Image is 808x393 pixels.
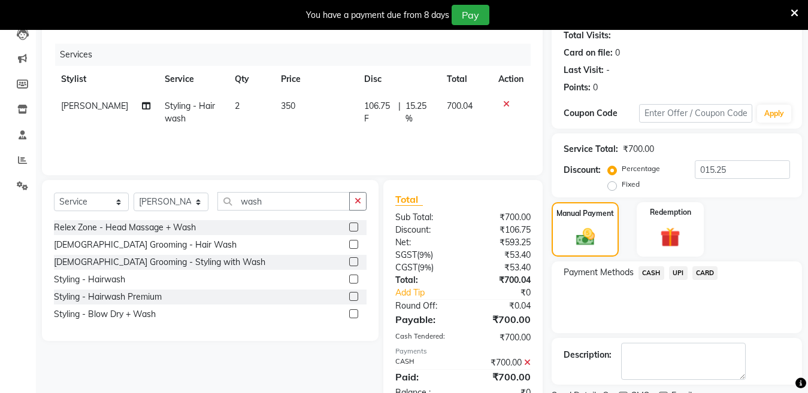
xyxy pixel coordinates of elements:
[61,100,128,111] span: [PERSON_NAME]
[386,331,463,344] div: Cash Tendered:
[650,207,691,218] label: Redemption
[386,357,463,369] div: CASH
[386,370,463,384] div: Paid:
[54,308,156,321] div: Styling - Blow Dry + Wash
[638,266,664,280] span: CASH
[669,266,688,280] span: UPI
[386,312,463,327] div: Payable:
[420,263,431,272] span: 9%
[419,250,431,260] span: 9%
[654,225,686,249] img: _gift.svg
[564,266,634,279] span: Payment Methods
[564,107,639,120] div: Coupon Code
[463,312,540,327] div: ₹700.00
[440,66,491,93] th: Total
[639,104,752,123] input: Enter Offer / Coupon Code
[564,29,611,42] div: Total Visits:
[54,66,158,93] th: Stylist
[395,262,417,273] span: CGST
[476,287,540,299] div: ₹0
[556,208,614,219] label: Manual Payment
[593,81,598,94] div: 0
[564,81,591,94] div: Points:
[463,331,540,344] div: ₹700.00
[395,346,531,357] div: Payments
[274,66,357,93] th: Price
[622,179,640,190] label: Fixed
[623,143,654,156] div: ₹700.00
[386,249,463,261] div: ( )
[54,239,237,251] div: [DEMOGRAPHIC_DATA] Grooming - Hair Wash
[235,100,240,111] span: 2
[306,9,449,22] div: You have a payment due from 8 days
[564,164,601,176] div: Discount:
[463,224,540,236] div: ₹106.75
[570,226,601,248] img: _cash.svg
[54,291,162,303] div: Styling - Hairwash Premium
[386,236,463,249] div: Net:
[606,64,610,77] div: -
[386,211,463,224] div: Sub Total:
[395,193,423,206] span: Total
[281,100,295,111] span: 350
[564,47,613,59] div: Card on file:
[463,211,540,224] div: ₹700.00
[463,274,540,287] div: ₹700.04
[463,357,540,369] div: ₹700.00
[395,249,417,260] span: SGST
[54,273,125,286] div: Styling - Hairwash
[463,249,540,261] div: ₹53.40
[622,163,660,174] label: Percentage
[386,300,463,312] div: Round Off:
[398,100,401,125] span: |
[564,64,604,77] div: Last Visit:
[463,370,540,384] div: ₹700.00
[564,349,612,361] div: Description:
[158,66,228,93] th: Service
[463,236,540,249] div: ₹593.25
[386,287,476,299] a: Add Tip
[463,300,540,312] div: ₹0.04
[364,100,394,125] span: 106.75 F
[386,261,463,274] div: ( )
[447,100,473,111] span: 700.04
[463,261,540,274] div: ₹53.40
[54,221,196,234] div: Relex Zone - Head Massage + Wash
[452,5,489,25] button: Pay
[491,66,531,93] th: Action
[55,44,540,66] div: Services
[357,66,440,93] th: Disc
[692,266,718,280] span: CARD
[405,100,432,125] span: 15.25 %
[165,100,215,124] span: Styling - Hairwash
[386,274,463,287] div: Total:
[757,105,791,123] button: Apply
[54,256,265,269] div: [DEMOGRAPHIC_DATA] Grooming - Styling with Wash
[217,192,350,211] input: Search or Scan
[386,224,463,236] div: Discount:
[615,47,620,59] div: 0
[564,143,618,156] div: Service Total:
[228,66,274,93] th: Qty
